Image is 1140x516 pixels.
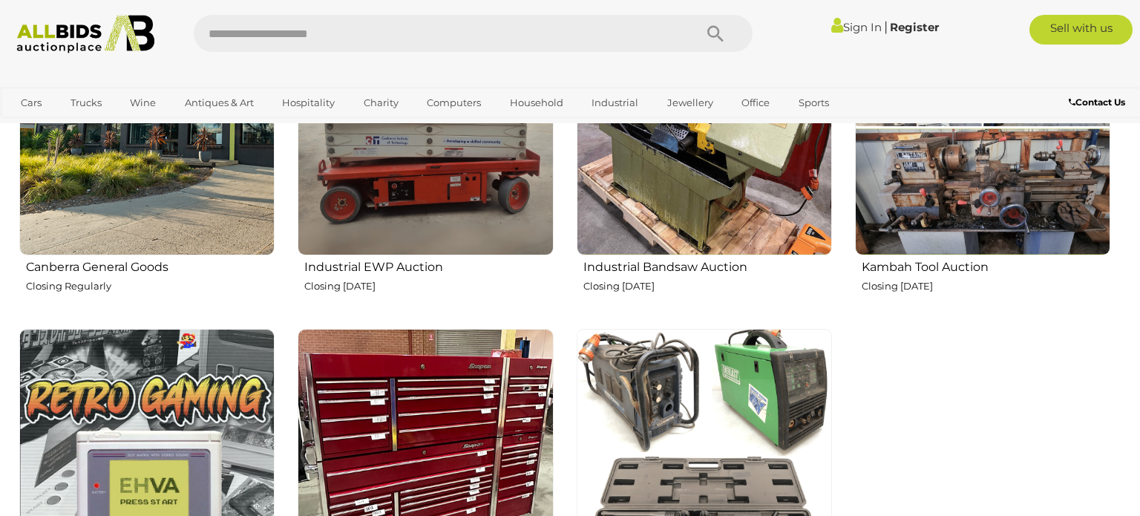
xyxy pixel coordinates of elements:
[678,15,753,52] button: Search
[1069,94,1129,111] a: Contact Us
[26,278,275,295] p: Closing Regularly
[582,91,648,115] a: Industrial
[26,257,275,274] h2: Canberra General Goods
[890,20,939,34] a: Register
[61,91,111,115] a: Trucks
[120,91,166,115] a: Wine
[831,20,882,34] a: Sign In
[732,91,779,115] a: Office
[1029,15,1133,45] a: Sell with us
[1069,97,1125,108] b: Contact Us
[583,278,832,295] p: Closing [DATE]
[658,91,723,115] a: Jewellery
[583,257,832,274] h2: Industrial Bandsaw Auction
[417,91,491,115] a: Computers
[500,91,573,115] a: Household
[304,257,553,274] h2: Industrial EWP Auction
[789,91,839,115] a: Sports
[175,91,263,115] a: Antiques & Art
[884,19,888,35] span: |
[11,116,136,140] a: [GEOGRAPHIC_DATA]
[304,278,553,295] p: Closing [DATE]
[862,278,1110,295] p: Closing [DATE]
[862,257,1110,274] h2: Kambah Tool Auction
[11,91,51,115] a: Cars
[9,15,163,53] img: Allbids.com.au
[272,91,344,115] a: Hospitality
[354,91,408,115] a: Charity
